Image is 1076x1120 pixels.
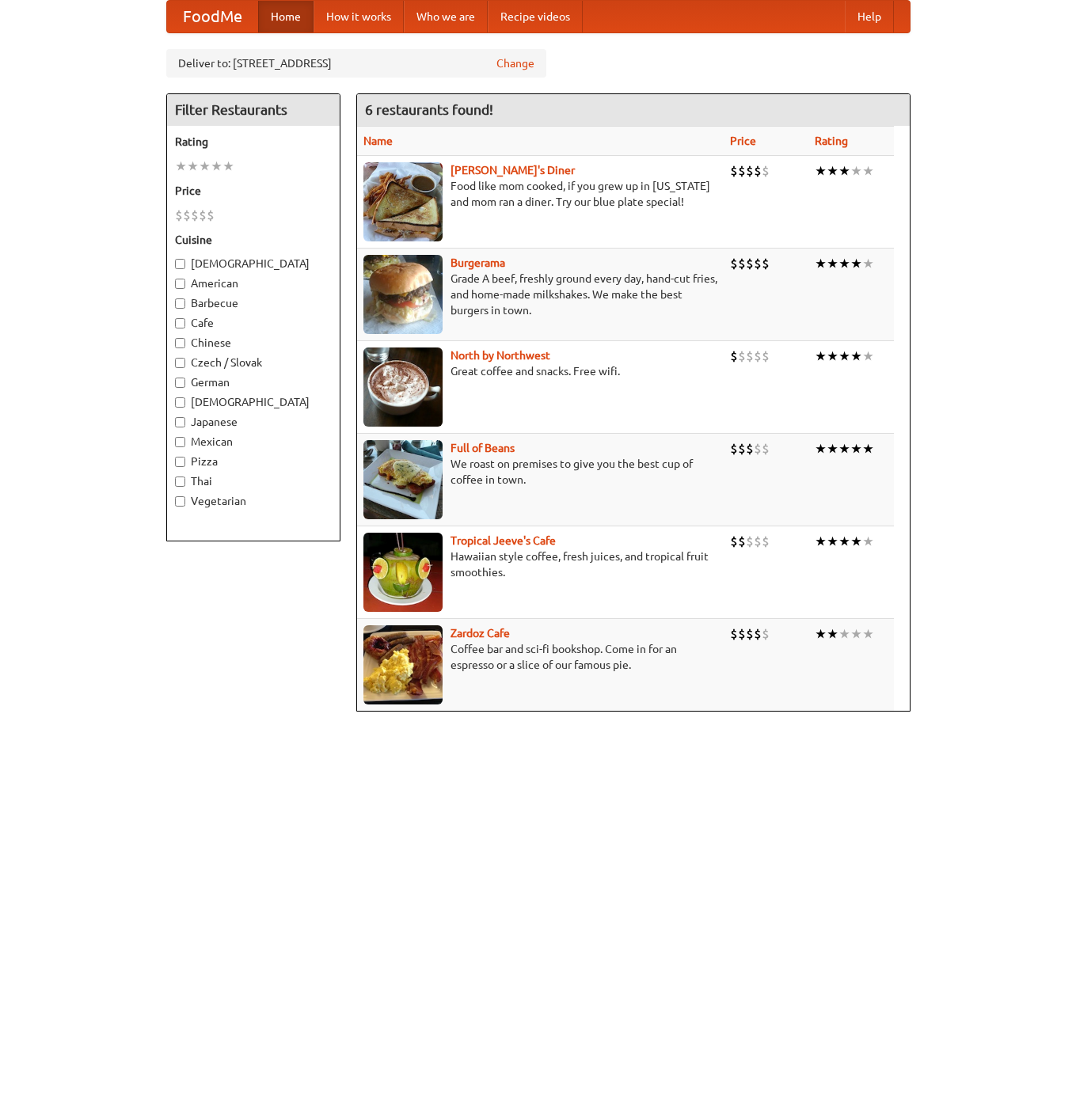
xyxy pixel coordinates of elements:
[838,347,850,365] li: ★
[175,397,185,408] input: [DEMOGRAPHIC_DATA]
[363,162,443,241] img: sallys.jpg
[363,456,717,488] p: We roast on premises to give you the best cup of coffee in town.
[175,454,332,469] label: Pizza
[815,533,827,550] li: ★
[175,338,185,348] input: Chinese
[762,533,770,550] li: $
[199,207,207,224] li: $
[175,318,185,328] input: Cafe
[738,255,746,272] li: $
[738,440,746,457] li: $
[838,255,850,272] li: ★
[175,493,332,509] label: Vegetarian
[175,378,185,388] input: German
[363,135,393,147] a: Name
[762,347,770,365] li: $
[175,417,185,427] input: Japanese
[754,533,762,550] li: $
[746,347,754,365] li: $
[845,1,894,32] a: Help
[363,533,443,612] img: jeeves.jpg
[850,162,862,180] li: ★
[404,1,488,32] a: Who we are
[175,207,183,224] li: $
[199,158,211,175] li: ★
[754,347,762,365] li: $
[862,162,874,180] li: ★
[451,256,505,269] b: Burgerama
[175,298,185,309] input: Barbecue
[363,271,717,318] p: Grade A beef, freshly ground every day, hand-cut fries, and home-made milkshakes. We make the bes...
[175,358,185,368] input: Czech / Slovak
[815,347,827,365] li: ★
[815,135,848,147] a: Rating
[730,440,738,457] li: $
[363,625,443,704] img: zardoz.jpg
[730,533,738,550] li: $
[451,442,515,454] a: Full of Beans
[838,440,850,457] li: ★
[746,440,754,457] li: $
[183,207,191,224] li: $
[363,363,717,379] p: Great coffee and snacks. Free wifi.
[815,440,827,457] li: ★
[850,440,862,457] li: ★
[730,162,738,180] li: $
[488,1,583,32] a: Recipe videos
[175,134,332,150] h5: Rating
[451,164,575,177] a: [PERSON_NAME]'s Diner
[815,255,827,272] li: ★
[175,158,187,175] li: ★
[207,207,215,224] li: $
[738,533,746,550] li: $
[451,534,556,547] a: Tropical Jeeve's Cafe
[175,275,332,291] label: American
[754,162,762,180] li: $
[838,625,850,643] li: ★
[746,162,754,180] li: $
[746,625,754,643] li: $
[363,347,443,427] img: north.jpg
[862,533,874,550] li: ★
[258,1,314,32] a: Home
[175,374,332,390] label: German
[191,207,199,224] li: $
[187,158,199,175] li: ★
[175,473,332,489] label: Thai
[762,625,770,643] li: $
[862,440,874,457] li: ★
[175,315,332,331] label: Cafe
[746,533,754,550] li: $
[754,440,762,457] li: $
[365,102,493,117] ng-pluralize: 6 restaurants found!
[730,135,756,147] a: Price
[746,255,754,272] li: $
[730,255,738,272] li: $
[827,347,838,365] li: ★
[175,355,332,370] label: Czech / Slovak
[738,625,746,643] li: $
[167,94,340,126] h4: Filter Restaurants
[175,414,332,430] label: Japanese
[754,255,762,272] li: $
[862,625,874,643] li: ★
[175,279,185,289] input: American
[175,335,332,351] label: Chinese
[730,625,738,643] li: $
[738,347,746,365] li: $
[762,255,770,272] li: $
[451,627,510,640] a: Zardoz Cafe
[451,349,550,362] a: North by Northwest
[827,162,838,180] li: ★
[862,347,874,365] li: ★
[363,641,717,673] p: Coffee bar and sci-fi bookshop. Come in for an espresso or a slice of our famous pie.
[363,440,443,519] img: beans.jpg
[175,394,332,410] label: [DEMOGRAPHIC_DATA]
[827,533,838,550] li: ★
[496,55,534,71] a: Change
[762,440,770,457] li: $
